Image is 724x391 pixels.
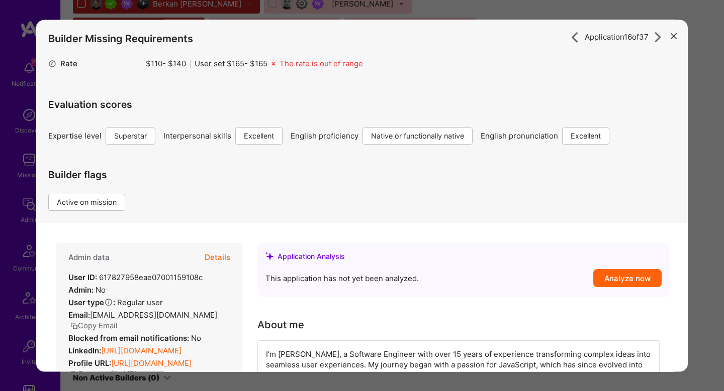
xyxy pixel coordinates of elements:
[70,320,118,331] button: Copy Email
[671,34,677,40] i: icon Close
[68,298,115,307] strong: User type :
[68,333,191,343] strong: Blocked from email notifications:
[68,310,90,320] strong: Email:
[68,358,111,368] strong: Profile URL:
[90,310,217,320] span: [EMAIL_ADDRESS][DOMAIN_NAME]
[68,272,203,283] div: 617827958eae07001159108c
[68,333,201,343] div: No
[48,170,133,181] h4: Builder flags
[48,194,125,211] div: Active on mission
[70,368,138,379] button: Copy profile URL
[562,127,609,145] div: Excellent
[68,285,94,295] strong: Admin:
[68,253,110,262] h4: Admin data
[68,297,163,308] div: Regular user
[257,317,304,332] div: About me
[70,371,78,378] i: icon Copy
[48,99,676,111] h4: Evaluation scores
[481,131,558,142] span: English pronunciation
[48,131,102,142] span: Expertise level
[278,251,345,262] div: Application Analysis
[291,131,358,142] span: English proficiency
[48,58,56,70] i: icon MoneyGray
[70,323,78,330] i: icon Copy
[68,346,101,355] strong: LinkedIn:
[101,346,182,355] a: [URL][DOMAIN_NAME]
[111,358,192,368] a: [URL][DOMAIN_NAME]
[68,273,97,282] strong: User ID:
[363,127,473,145] div: Native or functionally native
[569,32,581,43] i: icon ArrowRight
[205,243,230,272] button: Details
[106,127,155,145] div: Superstar
[271,58,276,70] i: icon Missing
[593,269,662,287] button: Analyze now
[48,33,193,45] h4: Builder Missing Requirements
[68,285,106,295] div: No
[146,58,363,74] div: $ 110 - $ 140 User set $ 165 - $ 165
[163,131,231,142] span: Interpersonal skills
[36,20,688,371] div: modal
[653,32,664,43] i: icon ArrowRight
[280,58,363,74] div: The rate is out of range
[585,32,649,43] span: Application 16 of 37
[265,273,419,284] span: This application has not yet been analyzed.
[235,127,283,145] div: Excellent
[60,58,146,74] div: Rate
[104,298,113,307] i: Help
